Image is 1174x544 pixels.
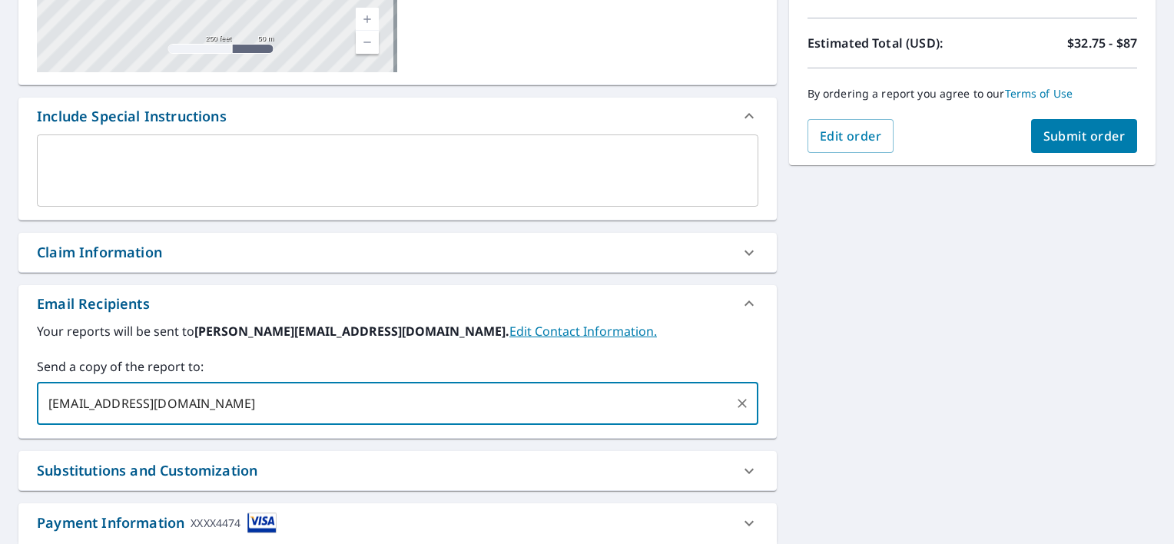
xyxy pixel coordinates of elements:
[18,451,777,490] div: Substitutions and Customization
[37,357,758,376] label: Send a copy of the report to:
[37,106,227,127] div: Include Special Instructions
[808,34,973,52] p: Estimated Total (USD):
[37,460,257,481] div: Substitutions and Customization
[509,323,657,340] a: EditContactInfo
[18,503,777,542] div: Payment InformationXXXX4474cardImage
[356,8,379,31] a: Current Level 17, Zoom In
[191,512,240,533] div: XXXX4474
[1067,34,1137,52] p: $32.75 - $87
[1043,128,1126,144] span: Submit order
[194,323,509,340] b: [PERSON_NAME][EMAIL_ADDRESS][DOMAIN_NAME].
[1031,119,1138,153] button: Submit order
[37,294,150,314] div: Email Recipients
[731,393,753,414] button: Clear
[808,119,894,153] button: Edit order
[18,233,777,272] div: Claim Information
[18,285,777,322] div: Email Recipients
[37,512,277,533] div: Payment Information
[820,128,882,144] span: Edit order
[247,512,277,533] img: cardImage
[1005,86,1073,101] a: Terms of Use
[18,98,777,134] div: Include Special Instructions
[356,31,379,54] a: Current Level 17, Zoom Out
[37,242,162,263] div: Claim Information
[37,322,758,340] label: Your reports will be sent to
[808,87,1137,101] p: By ordering a report you agree to our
